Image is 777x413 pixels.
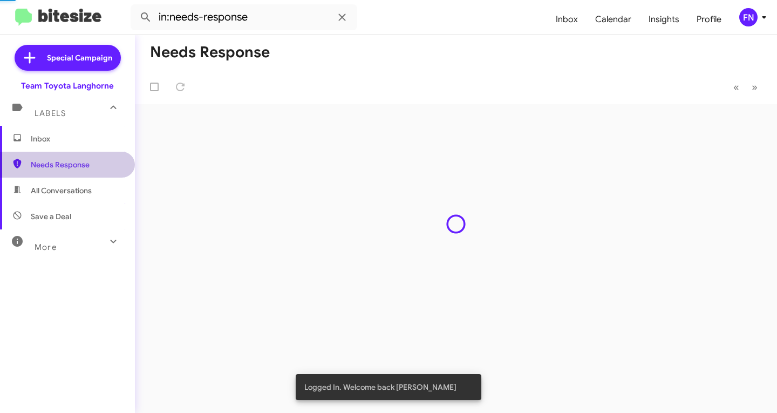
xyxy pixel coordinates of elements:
[733,80,739,94] span: «
[730,8,765,26] button: FN
[688,4,730,35] a: Profile
[304,382,456,392] span: Logged In. Welcome back [PERSON_NAME]
[745,76,764,98] button: Next
[31,133,122,144] span: Inbox
[31,185,92,196] span: All Conversations
[739,8,758,26] div: FN
[727,76,746,98] button: Previous
[15,45,121,71] a: Special Campaign
[47,52,112,63] span: Special Campaign
[587,4,640,35] a: Calendar
[640,4,688,35] a: Insights
[547,4,587,35] a: Inbox
[150,44,270,61] h1: Needs Response
[727,76,764,98] nav: Page navigation example
[21,80,114,91] div: Team Toyota Langhorne
[31,159,122,170] span: Needs Response
[31,211,71,222] span: Save a Deal
[35,109,66,118] span: Labels
[131,4,357,30] input: Search
[35,242,57,252] span: More
[752,80,758,94] span: »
